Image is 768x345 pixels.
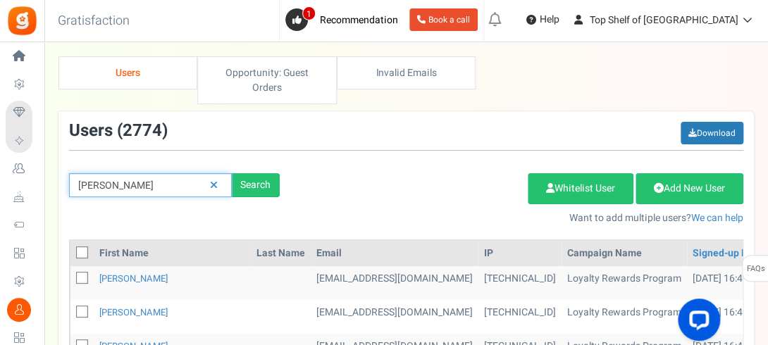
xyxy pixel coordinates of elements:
a: Reset [203,173,225,198]
a: Opportunity: Guest Orders [197,56,336,104]
a: [PERSON_NAME] [99,306,168,319]
td: [TECHNICAL_ID] [478,300,562,334]
th: IP [478,241,562,266]
a: Help [521,8,565,31]
a: Add New User [636,173,743,204]
p: Want to add multiple users? [301,211,743,225]
h3: Users ( ) [69,122,168,140]
a: Download [681,122,743,144]
a: [PERSON_NAME] [99,272,168,285]
span: Help [536,13,559,27]
th: Last Name [251,241,311,266]
span: 1 [302,6,316,20]
td: [EMAIL_ADDRESS][DOMAIN_NAME] [311,300,478,334]
a: Whitelist User [528,173,633,204]
td: [EMAIL_ADDRESS][DOMAIN_NAME] [311,266,478,300]
img: Gratisfaction [6,5,38,37]
th: First Name [94,241,251,266]
a: We can help [691,211,743,225]
span: FAQs [746,256,765,282]
span: Recommendation [320,13,398,27]
td: [TECHNICAL_ID] [478,266,562,300]
div: Search [232,173,280,197]
span: Top Shelf of [GEOGRAPHIC_DATA] [590,13,738,27]
td: Loyalty Rewards Program [562,300,687,334]
input: Search by email or name [69,173,232,197]
a: Book a call [409,8,478,31]
h3: Gratisfaction [42,7,145,35]
a: Users [58,56,197,89]
td: Loyalty Rewards Program [562,266,687,300]
th: Campaign Name [562,241,687,266]
a: Invalid Emails [337,56,476,89]
a: 1 Recommendation [285,8,404,31]
a: Signed-up Date [693,246,762,261]
span: 2774 [123,118,162,143]
th: Email [311,241,478,266]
